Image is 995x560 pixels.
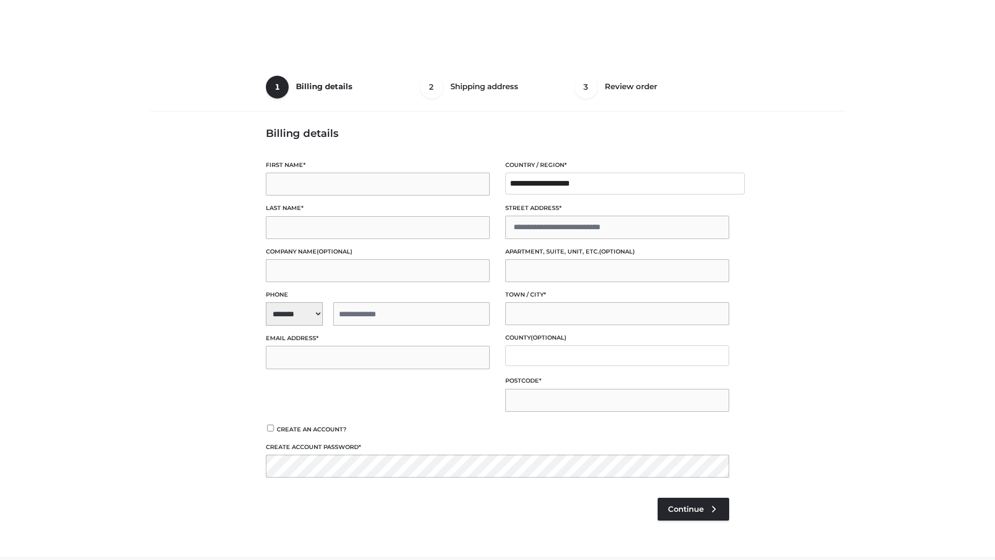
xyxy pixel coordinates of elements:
span: (optional) [531,334,566,341]
label: Email address [266,333,490,343]
span: 3 [575,76,598,99]
label: Create account password [266,442,729,452]
span: (optional) [317,248,352,255]
label: Company name [266,247,490,257]
span: (optional) [599,248,635,255]
span: Continue [668,505,704,514]
label: First name [266,160,490,170]
span: 2 [420,76,443,99]
a: Continue [658,498,729,521]
label: Apartment, suite, unit, etc. [505,247,729,257]
span: Create an account? [277,426,347,433]
span: Review order [605,81,657,91]
input: Create an account? [266,425,275,431]
span: Billing details [296,81,352,91]
label: Phone [266,290,490,300]
h3: Billing details [266,127,729,139]
label: Town / City [505,290,729,300]
label: Country / Region [505,160,729,170]
label: Street address [505,203,729,213]
span: Shipping address [450,81,518,91]
label: Last name [266,203,490,213]
label: Postcode [505,376,729,386]
label: County [505,333,729,343]
span: 1 [266,76,289,99]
